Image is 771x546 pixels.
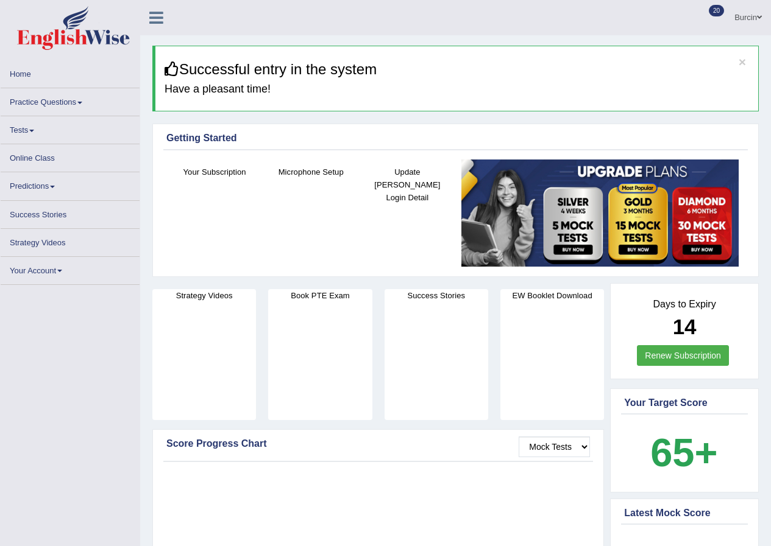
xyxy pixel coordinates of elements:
[1,60,140,84] a: Home
[461,159,739,267] img: small5.jpg
[500,289,604,302] h4: EW Booklet Download
[1,116,140,140] a: Tests
[165,61,749,77] h3: Successful entry in the system
[1,172,140,196] a: Predictions
[172,166,257,178] h4: Your Subscription
[624,506,745,520] div: Latest Mock Score
[624,396,745,410] div: Your Target Score
[152,289,256,302] h4: Strategy Videos
[165,83,749,96] h4: Have a pleasant time!
[637,345,729,366] a: Renew Subscription
[673,315,697,338] b: 14
[709,5,724,16] span: 20
[1,257,140,281] a: Your Account
[269,166,353,178] h4: Microphone Setup
[624,299,745,310] h4: Days to Expiry
[739,55,746,68] button: ×
[166,131,745,145] div: Getting Started
[166,436,590,451] div: Score Progress Chart
[650,430,717,475] b: 65+
[1,229,140,253] a: Strategy Videos
[1,88,140,112] a: Practice Questions
[1,201,140,225] a: Success Stories
[365,166,449,204] h4: Update [PERSON_NAME] Login Detail
[1,144,140,168] a: Online Class
[385,289,488,302] h4: Success Stories
[268,289,372,302] h4: Book PTE Exam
